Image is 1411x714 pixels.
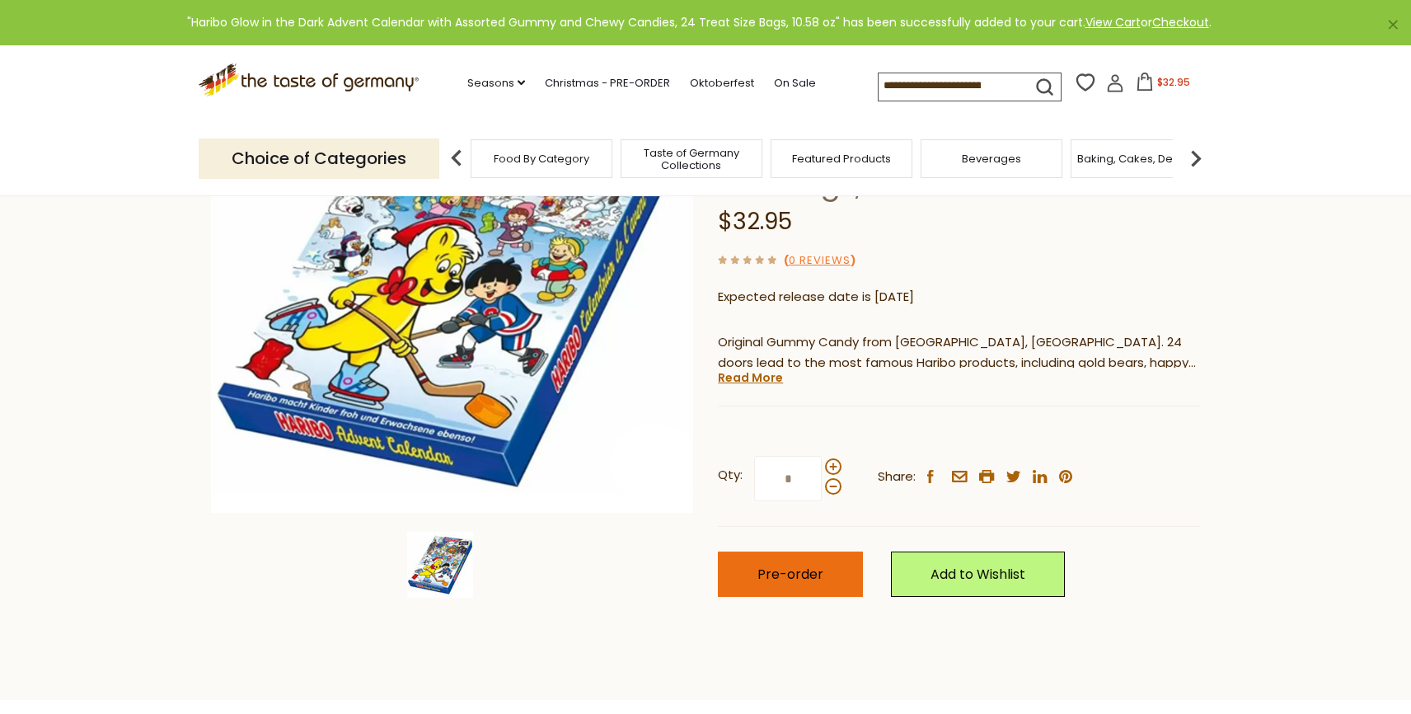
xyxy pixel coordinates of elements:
span: Share: [878,467,916,487]
a: × [1388,20,1398,30]
img: Haribo Glow in the Dark Advent Calendar with Assorted Gummy and Chewy Candies, 24 Treat Size Bags... [211,31,693,513]
a: Baking, Cakes, Desserts [1077,153,1205,165]
a: Taste of Germany Collections [626,147,757,171]
img: previous arrow [440,142,473,175]
p: Expected release date is [DATE] [718,287,1200,308]
div: "Haribo Glow in the Dark Advent Calendar with Assorted Gummy and Chewy Candies, 24 Treat Size Bag... [13,13,1385,32]
span: $32.95 [1157,75,1190,89]
a: Oktoberfest [690,74,754,92]
h1: Haribo Glow in the Dark Advent Calendar with Assorted Gummy and Chewy Candies, 24 Treat Size Bags... [718,54,1200,203]
span: Pre-order [757,565,823,584]
p: Original Gummy Candy from [GEOGRAPHIC_DATA], [GEOGRAPHIC_DATA]. 24 doors lead to the most famous ... [718,332,1200,373]
a: 0 Reviews [789,252,851,270]
input: Qty: [754,456,822,501]
p: Choice of Categories [199,139,439,179]
a: Beverages [962,153,1021,165]
a: Read More [718,369,783,386]
strong: Qty: [718,465,743,486]
a: Seasons [467,74,525,92]
a: Add to Wishlist [891,552,1065,597]
span: ( ) [784,252,856,268]
a: Christmas - PRE-ORDER [545,74,670,92]
span: $32.95 [718,205,792,237]
button: Pre-order [718,552,863,597]
img: Haribo Glow in the Dark Advent Calendar with Assorted Gummy and Chewy Candies, 24 Treat Size Bags... [407,532,473,598]
a: Featured Products [792,153,891,165]
button: $32.95 [1127,73,1198,97]
img: next arrow [1179,142,1212,175]
a: On Sale [774,74,816,92]
a: Food By Category [494,153,589,165]
a: View Cart [1085,14,1141,31]
a: Checkout [1152,14,1209,31]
